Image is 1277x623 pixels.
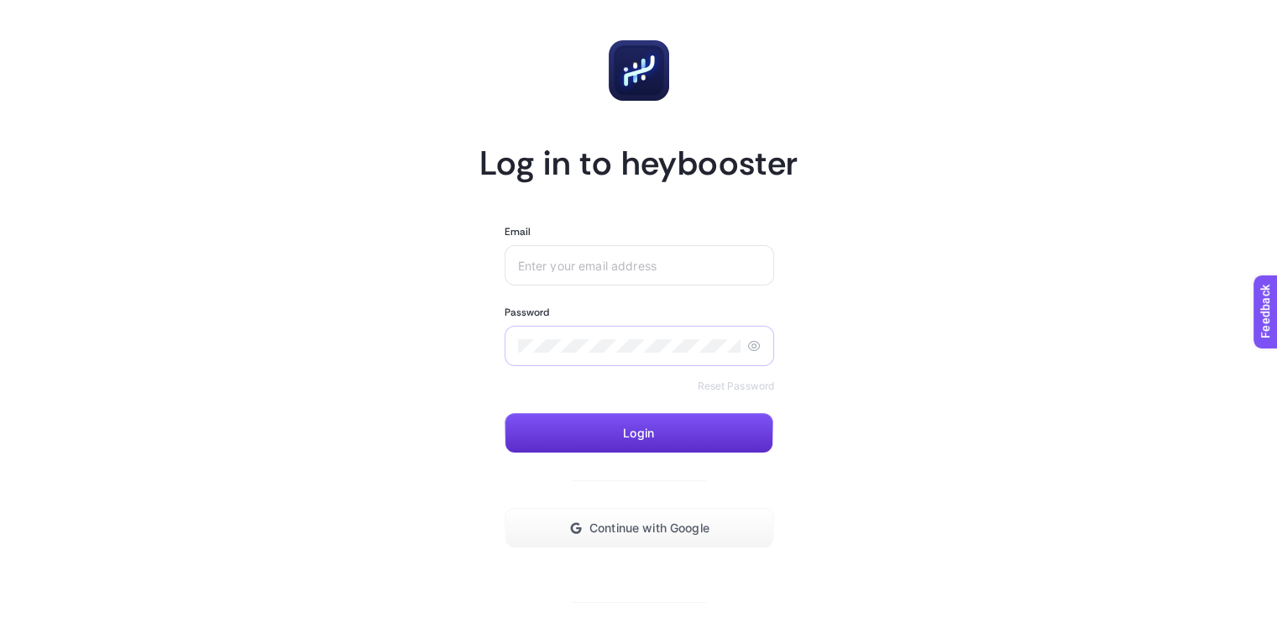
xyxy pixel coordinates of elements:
[505,508,775,548] button: Continue with Google
[505,306,550,319] label: Password
[479,141,798,185] h1: Log in to heybooster
[505,225,531,238] label: Email
[623,427,654,440] span: Login
[10,5,64,18] span: Feedback
[697,380,774,393] a: Reset Password
[518,259,761,272] input: Enter your email address
[589,521,709,535] span: Continue with Google
[505,413,773,453] button: Login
